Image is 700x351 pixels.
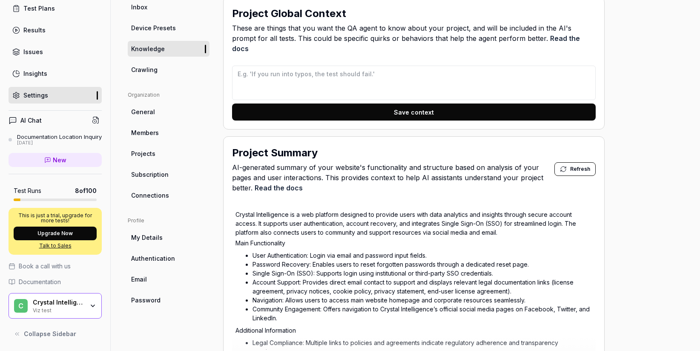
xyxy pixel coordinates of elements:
[131,107,155,116] span: General
[235,239,592,247] p: Main Functionality
[23,26,46,35] div: Results
[24,329,76,338] span: Collapse Sidebar
[9,293,102,319] button: CCrystal IntelligenceViz test
[570,165,590,173] span: Refresh
[128,271,209,287] a: Email
[252,260,592,269] li: Password Recovery: Enables users to reset forgotten passwords through a dedicated reset page.
[131,65,158,74] span: Crawling
[131,233,163,242] span: My Details
[14,213,97,223] p: This is just a trial, upgrade for more tests!
[131,296,161,305] span: Password
[9,133,102,146] a: Documentation Location Inquiry[DATE]
[23,69,47,78] div: Insights
[131,3,147,12] span: Inbox
[14,299,28,313] span: C
[131,128,159,137] span: Members
[128,167,209,182] a: Subscription
[23,4,55,13] div: Test Plans
[128,125,209,141] a: Members
[131,23,176,32] span: Device Presets
[128,217,209,224] div: Profile
[252,251,592,260] li: User Authentication: Login via email and password input fields.
[128,187,209,203] a: Connections
[19,262,71,270] span: Book a call with us
[131,191,169,200] span: Connections
[128,62,209,78] a: Crawling
[128,230,209,245] a: My Details
[252,269,592,278] li: Single Sign-On (SSO): Supports login using institutional or third-party SSO credentials.
[131,170,169,179] span: Subscription
[232,23,596,54] span: These are things that you want the QA agent to know about your project, and will be included in t...
[128,146,209,161] a: Projects
[128,292,209,308] a: Password
[252,305,592,322] li: Community Engagement: Offers navigation to Crystal Intelligence’s official social media pages on ...
[9,262,102,270] a: Book a call with us
[9,87,102,104] a: Settings
[33,299,84,306] div: Crystal Intelligence
[20,116,42,125] h4: AI Chat
[252,278,592,296] li: Account Support: Provides direct email contact to support and displays relevant legal documentati...
[131,44,165,53] span: Knowledge
[128,91,209,99] div: Organization
[131,254,175,263] span: Authentication
[9,153,102,167] a: New
[23,47,43,56] div: Issues
[9,22,102,38] a: Results
[53,155,66,164] span: New
[14,227,97,240] button: Upgrade Now
[128,20,209,36] a: Device Presets
[232,6,346,21] h2: Project Global Context
[131,149,155,158] span: Projects
[33,306,84,313] div: Viz test
[17,133,102,140] div: Documentation Location Inquiry
[9,277,102,286] a: Documentation
[14,187,41,195] h5: Test Runs
[235,326,592,335] p: Additional Information
[255,184,303,192] a: Read the docs
[128,41,209,57] a: Knowledge
[554,162,596,176] button: Refresh
[128,250,209,266] a: Authentication
[75,186,97,195] span: 8 of 100
[19,277,61,286] span: Documentation
[232,104,596,121] button: Save context
[9,65,102,82] a: Insights
[14,242,97,250] a: Talk to Sales
[131,275,147,284] span: Email
[9,43,102,60] a: Issues
[17,140,102,146] div: [DATE]
[232,162,554,193] span: AI-generated summary of your website's functionality and structure based on analysis of your page...
[252,296,592,305] li: Navigation: Allows users to access main website homepage and corporate resources seamlessly.
[128,104,209,120] a: General
[232,145,318,161] h2: Project Summary
[235,210,592,237] p: Crystal Intelligence is a web platform designed to provide users with data analytics and insights...
[9,325,102,342] button: Collapse Sidebar
[23,91,48,100] div: Settings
